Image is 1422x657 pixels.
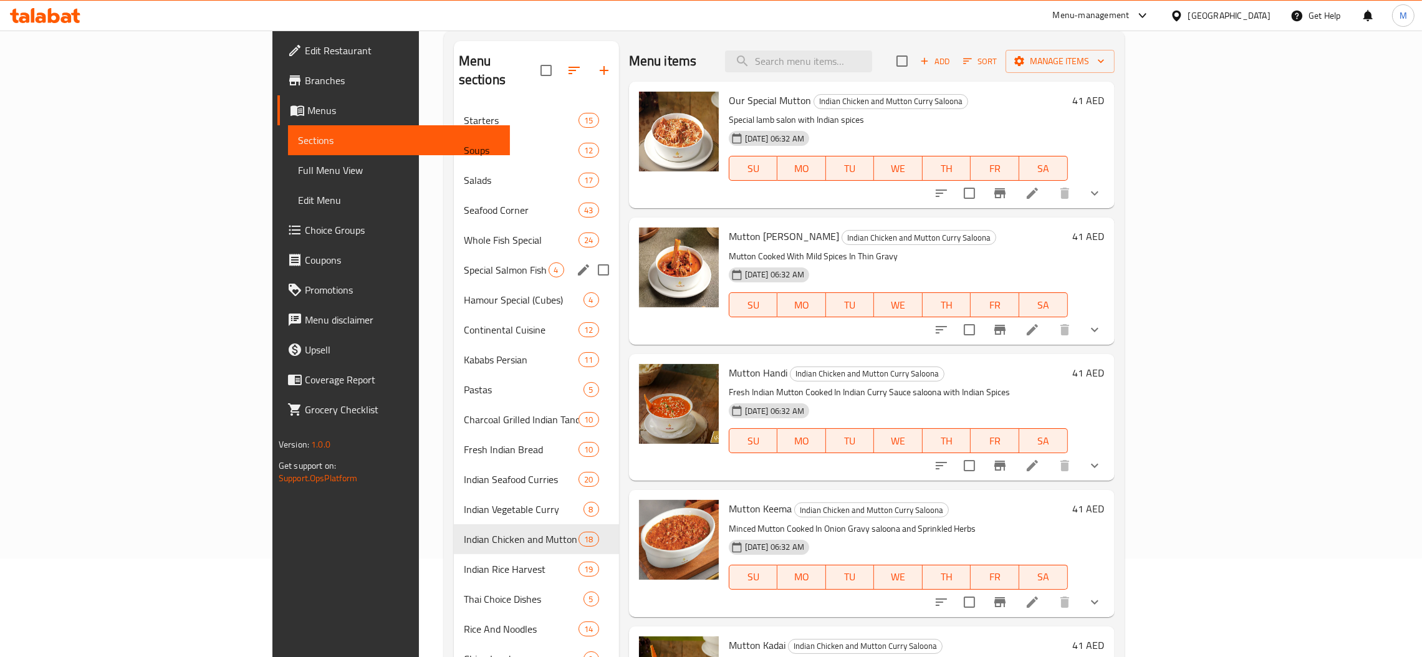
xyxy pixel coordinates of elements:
span: [DATE] 06:32 AM [740,133,809,145]
button: WE [874,156,923,181]
span: Indian Seafood Curries [464,472,579,487]
span: 24 [579,234,598,246]
span: Select section [889,48,915,74]
button: delete [1050,451,1080,481]
span: 5 [584,384,598,396]
span: Indian Vegetable Curry [464,502,584,517]
button: show more [1080,178,1110,208]
button: TH [923,156,971,181]
span: FR [976,568,1014,586]
span: SU [734,160,772,178]
span: Select all sections [533,57,559,84]
span: Coupons [305,252,500,267]
a: Support.OpsPlatform [279,470,358,486]
img: Our Special Mutton [639,92,719,171]
svg: Show Choices [1087,458,1102,473]
span: TU [831,160,870,178]
span: Pastas [464,382,584,397]
span: SA [1024,432,1063,450]
span: Add item [915,52,955,71]
span: 19 [579,563,598,575]
h6: 41 AED [1073,92,1105,109]
span: [DATE] 06:32 AM [740,269,809,281]
button: Manage items [1006,50,1115,73]
span: TU [831,296,870,314]
div: Continental Cuisine12 [454,315,619,345]
button: WE [874,292,923,317]
h6: 41 AED [1073,364,1105,381]
span: Indian Chicken and Mutton Curry Saloona [464,532,579,547]
button: FR [971,565,1019,590]
span: [DATE] 06:32 AM [740,541,809,553]
span: 8 [584,504,598,516]
div: [GEOGRAPHIC_DATA] [1188,9,1271,22]
div: Charcoal Grilled Indian Tandoor10 [454,405,619,434]
button: FR [971,428,1019,453]
span: 14 [579,623,598,635]
span: Indian Chicken and Mutton Curry Saloona [814,94,968,108]
button: TU [826,428,875,453]
span: Whole Fish Special [464,233,579,247]
div: Indian Chicken and Mutton Curry Saloona [814,94,968,109]
span: Edit Restaurant [305,43,500,58]
div: Salads [464,173,579,188]
span: 4 [584,294,598,306]
span: WE [879,432,918,450]
span: WE [879,568,918,586]
div: Indian Rice Harvest [464,562,579,577]
div: Kababs Persian11 [454,345,619,375]
h6: 41 AED [1073,228,1105,245]
div: items [579,621,598,636]
svg: Show Choices [1087,186,1102,201]
span: TU [831,568,870,586]
span: Our Special Mutton [729,91,811,110]
div: items [579,322,598,337]
span: Mutton [PERSON_NAME] [729,227,839,246]
div: Whole Fish Special24 [454,225,619,255]
button: show more [1080,451,1110,481]
a: Edit menu item [1025,595,1040,610]
a: Menu disclaimer [277,305,510,335]
div: Indian Chicken and Mutton Curry Saloona [794,502,949,517]
span: 17 [579,175,598,186]
span: Indian Chicken and Mutton Curry Saloona [790,367,944,381]
button: sort-choices [926,178,956,208]
button: delete [1050,587,1080,617]
span: 5 [584,593,598,605]
div: Fresh Indian Bread10 [454,434,619,464]
div: Indian Chicken and Mutton Curry Saloona [842,230,996,245]
span: Select to update [956,180,982,206]
span: Sort sections [559,55,589,85]
span: Upsell [305,342,500,357]
span: Soups [464,143,579,158]
a: Coupons [277,245,510,275]
button: MO [777,428,826,453]
div: items [579,472,598,487]
span: Coverage Report [305,372,500,387]
h6: 41 AED [1073,500,1105,517]
div: Pastas5 [454,375,619,405]
button: SA [1019,156,1068,181]
button: TH [923,565,971,590]
span: 12 [579,324,598,336]
button: delete [1050,315,1080,345]
span: Continental Cuisine [464,322,579,337]
a: Upsell [277,335,510,365]
span: 4 [549,264,564,276]
button: sort-choices [926,587,956,617]
span: MO [782,432,821,450]
button: SA [1019,292,1068,317]
div: items [579,532,598,547]
span: Starters [464,113,579,128]
span: Rice And Noodles [464,621,579,636]
span: FR [976,432,1014,450]
span: SA [1024,296,1063,314]
span: Select to update [956,317,982,343]
a: Full Menu View [288,155,510,185]
div: items [584,292,599,307]
div: items [579,113,598,128]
